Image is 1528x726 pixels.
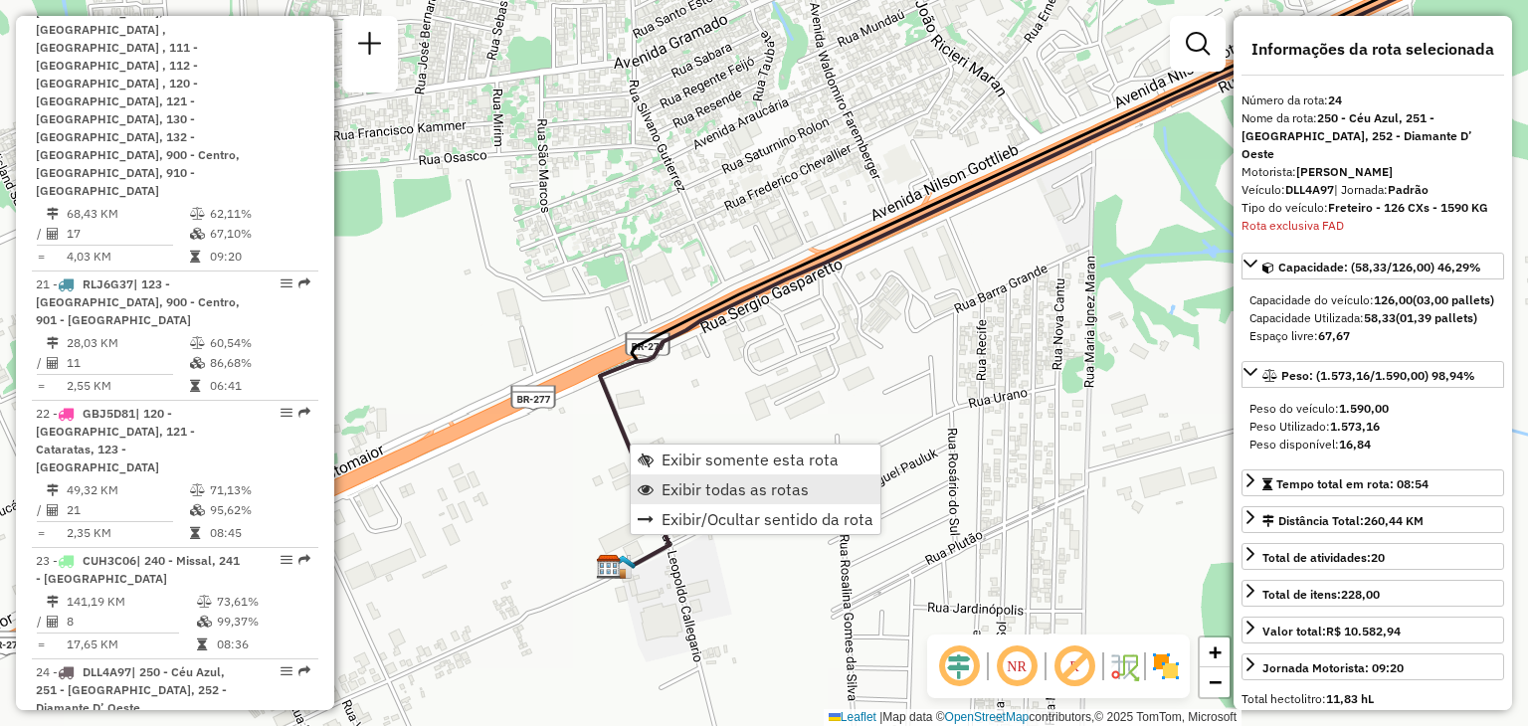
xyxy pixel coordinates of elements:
[662,511,873,527] span: Exibir/Ocultar sentido da rota
[66,592,196,612] td: 141,19 KM
[1262,550,1385,565] span: Total de atividades:
[1249,418,1496,436] div: Peso Utilizado:
[662,481,809,497] span: Exibir todas as rotas
[190,208,205,220] i: % de utilização do peso
[66,376,189,396] td: 2,55 KM
[190,527,200,539] i: Tempo total em rota
[66,353,189,373] td: 11
[1413,292,1494,307] strong: (03,00 pallets)
[631,445,880,474] li: Exibir somente esta rota
[1249,401,1389,416] span: Peso do veículo:
[216,612,310,632] td: 99,37%
[197,638,207,650] i: Tempo total em rota
[298,665,310,677] em: Rota exportada
[281,554,292,566] em: Opções
[1281,368,1475,383] span: Peso: (1.573,16/1.590,00) 98,94%
[190,504,205,516] i: % de utilização da cubagem
[1241,110,1472,161] strong: 250 - Céu Azul, 251 - [GEOGRAPHIC_DATA], 252 - Diamante D’ Oeste
[1374,292,1413,307] strong: 126,00
[83,276,133,291] span: RLJ6G37
[36,500,46,520] td: /
[1341,587,1380,602] strong: 228,00
[190,484,205,496] i: % de utilização do peso
[47,596,59,608] i: Distância Total
[66,523,189,543] td: 2,35 KM
[83,664,131,679] span: DLL4A97
[1334,182,1429,197] span: | Jornada:
[47,504,59,516] i: Total de Atividades
[36,276,240,327] span: | 123 - [GEOGRAPHIC_DATA], 900 - Centro, 901 - [GEOGRAPHIC_DATA]
[1241,199,1504,217] div: Tipo do veículo:
[1200,637,1230,667] a: Zoom in
[1326,624,1401,638] strong: R$ 10.582,94
[1330,419,1380,434] strong: 1.573,16
[36,553,240,586] span: | 240 - Missal, 241 - [GEOGRAPHIC_DATA]
[36,635,46,654] td: =
[209,247,309,267] td: 09:20
[36,406,195,474] span: | 120 - [GEOGRAPHIC_DATA], 121 - Cataratas, 123 - [GEOGRAPHIC_DATA]
[197,596,212,608] i: % de utilização do peso
[1364,513,1424,528] span: 260,44 KM
[1241,543,1504,570] a: Total de atividades:20
[1209,639,1222,664] span: +
[1326,691,1374,706] strong: 11,83 hL
[209,224,309,244] td: 67,10%
[1285,182,1334,197] strong: DLL4A97
[209,353,309,373] td: 86,68%
[66,612,196,632] td: 8
[1339,401,1389,416] strong: 1.590,00
[350,24,390,69] a: Nova sessão e pesquisa
[1241,506,1504,533] a: Distância Total:260,44 KM
[1241,653,1504,680] a: Jornada Motorista: 09:20
[631,474,880,504] li: Exibir todas as rotas
[662,452,839,467] span: Exibir somente esta rota
[190,380,200,392] i: Tempo total em rota
[209,500,309,520] td: 95,62%
[945,710,1030,724] a: OpenStreetMap
[1262,586,1380,604] div: Total de itens:
[36,376,46,396] td: =
[1209,669,1222,694] span: −
[298,407,310,419] em: Rota exportada
[209,376,309,396] td: 06:41
[631,504,880,534] li: Exibir/Ocultar sentido da rota
[1249,291,1496,309] div: Capacidade do veículo:
[1278,260,1481,274] span: Capacidade: (58,33/126,00) 46,29%
[209,523,309,543] td: 08:45
[36,664,227,715] span: | 250 - Céu Azul, 251 - [GEOGRAPHIC_DATA], 252 - Diamante D’ Oeste
[1328,200,1488,215] strong: Freteiro - 126 CXs - 1590 KG
[993,642,1041,690] span: Ocultar NR
[36,247,46,267] td: =
[209,333,309,353] td: 60,54%
[1262,623,1401,640] div: Valor total:
[47,616,59,628] i: Total de Atividades
[209,204,309,224] td: 62,11%
[1262,512,1424,530] div: Distância Total:
[197,616,212,628] i: % de utilização da cubagem
[1371,550,1385,565] strong: 20
[66,204,189,224] td: 68,43 KM
[1241,690,1504,708] div: Total hectolitro:
[1241,361,1504,388] a: Peso: (1.573,16/1.590,00) 98,94%
[1328,92,1342,107] strong: 24
[1249,436,1496,454] div: Peso disponível:
[36,664,227,715] span: 24 -
[1241,617,1504,643] a: Valor total:R$ 10.582,94
[596,554,622,580] img: CDD Foz do Iguaçu
[66,247,189,267] td: 4,03 KM
[216,592,310,612] td: 73,61%
[1296,164,1393,179] strong: [PERSON_NAME]
[1241,217,1504,235] div: Rota exclusiva FAD
[36,353,46,373] td: /
[83,553,136,568] span: CUH3C06
[1150,650,1182,682] img: Exibir/Ocultar setores
[209,480,309,500] td: 71,13%
[281,407,292,419] em: Opções
[1241,40,1504,59] h4: Informações da rota selecionada
[190,228,205,240] i: % de utilização da cubagem
[47,484,59,496] i: Distância Total
[83,406,135,421] span: GBJ5D81
[1241,253,1504,279] a: Capacidade: (58,33/126,00) 46,29%
[281,277,292,289] em: Opções
[879,710,882,724] span: |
